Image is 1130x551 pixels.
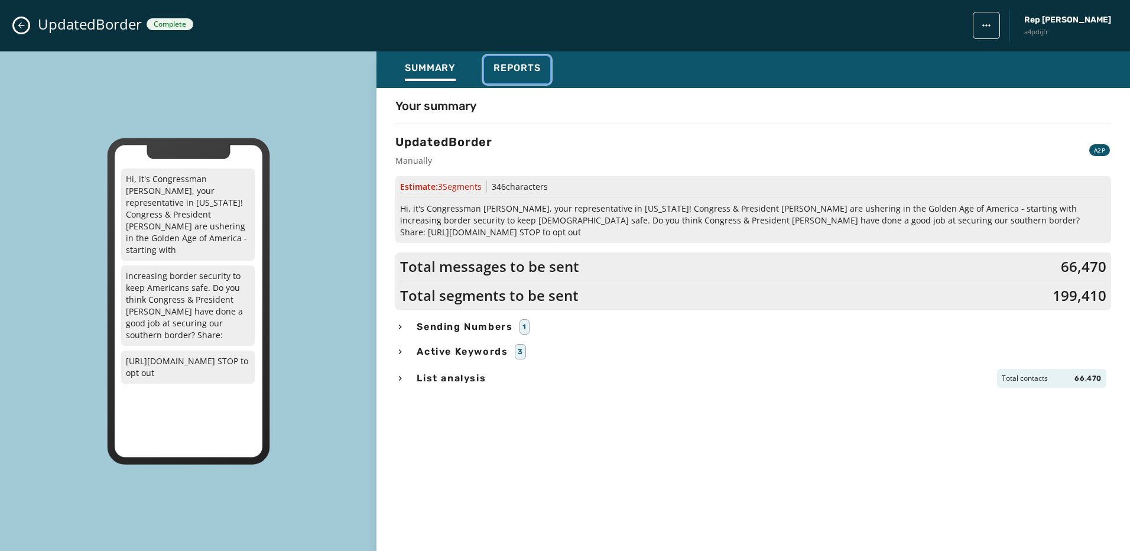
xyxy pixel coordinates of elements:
[493,62,541,74] span: Reports
[1024,27,1111,37] span: a4pdijfr
[395,155,492,167] span: Manually
[1053,286,1106,305] span: 199,410
[1024,14,1111,26] span: Rep [PERSON_NAME]
[492,181,548,192] span: 346 characters
[154,20,186,29] span: Complete
[515,344,526,359] div: 3
[438,181,482,192] span: 3 Segment s
[395,319,1111,335] button: Sending Numbers1
[121,168,255,261] p: Hi, it's Congressman [PERSON_NAME], your representative in [US_STATE]! Congress & President [PERS...
[400,257,579,276] span: Total messages to be sent
[1074,374,1102,383] span: 66,470
[1002,374,1048,383] span: Total contacts
[121,265,255,346] p: increasing border security to keep Americans safe. Do you think Congress & President [PERSON_NAME...
[414,320,515,334] span: Sending Numbers
[973,12,1000,39] button: broadcast action menu
[400,286,579,305] span: Total segments to be sent
[395,344,1111,359] button: Active Keywords3
[395,98,476,114] h4: Your summary
[395,134,492,150] h3: UpdatedBorder
[395,369,1111,388] button: List analysisTotal contacts66,470
[414,345,510,359] span: Active Keywords
[405,62,456,74] span: Summary
[1089,144,1110,156] div: A2P
[1061,257,1106,276] span: 66,470
[38,15,142,34] span: UpdatedBorder
[484,56,550,83] button: Reports
[414,371,488,385] span: List analysis
[519,319,530,335] div: 1
[400,203,1106,238] span: Hi, it's Congressman [PERSON_NAME], your representative in [US_STATE]! Congress & President [PERS...
[395,56,465,83] button: Summary
[400,181,482,193] span: Estimate:
[121,351,255,384] p: [URL][DOMAIN_NAME] STOP to opt out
